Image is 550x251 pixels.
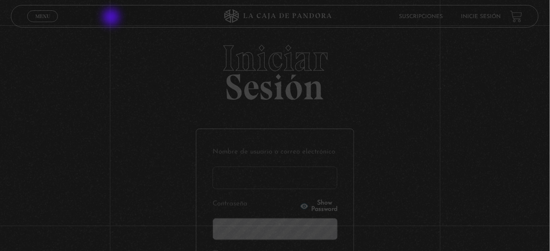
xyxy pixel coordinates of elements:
[213,145,337,159] label: Nombre de usuario o correo electrónico
[461,14,501,19] a: Inicie sesión
[33,21,54,28] span: Cerrar
[510,10,522,23] a: View your shopping cart
[11,40,539,76] span: Iniciar
[399,14,443,19] a: Suscripciones
[11,40,539,98] h2: Sesión
[300,200,338,213] button: Show Password
[213,197,297,211] label: Contraseña
[35,14,50,19] span: Menu
[312,200,338,213] span: Show Password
